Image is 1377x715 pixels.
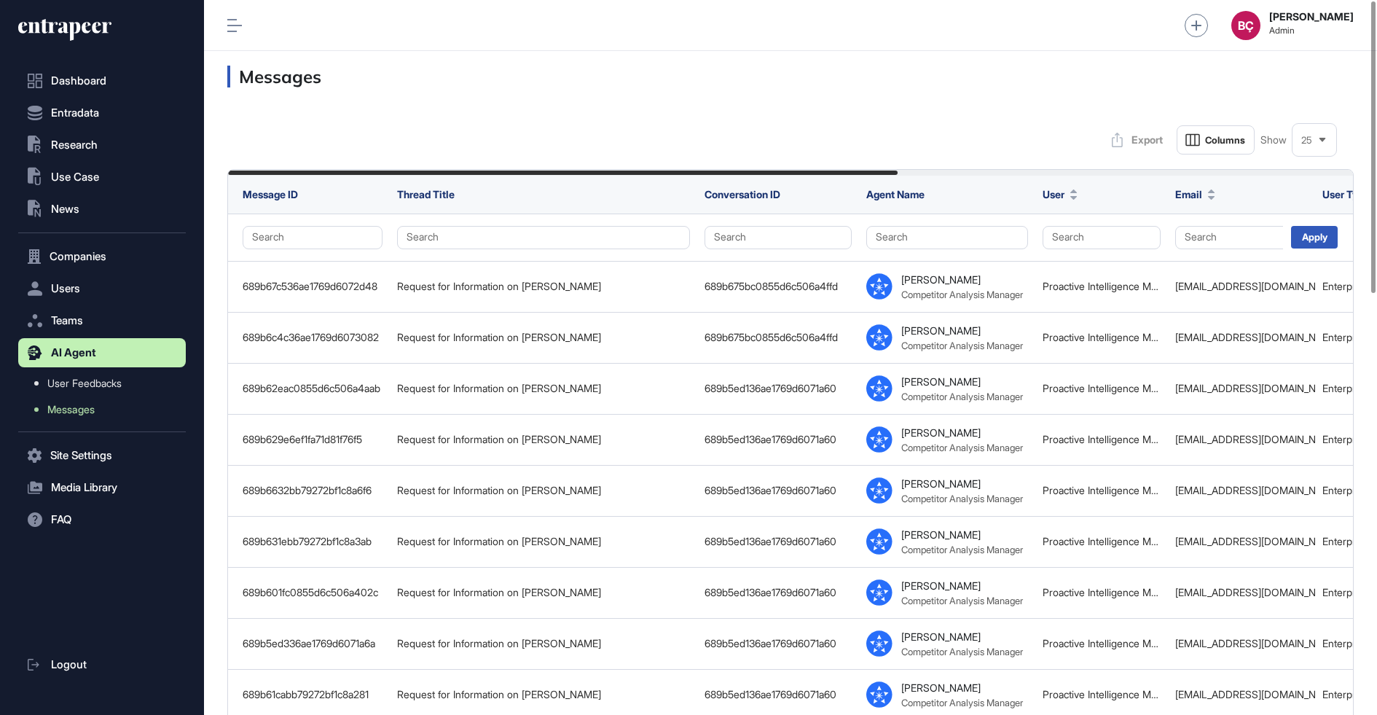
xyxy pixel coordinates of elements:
[901,426,981,439] div: [PERSON_NAME]
[243,536,382,547] div: 689b631ebb79272bf1c8a3ab
[1043,280,1271,292] a: Proactive Intelligence Manager Proactive Manager
[1175,536,1308,547] div: [EMAIL_ADDRESS][DOMAIN_NAME]
[901,340,1023,351] div: Competitor Analysis Manager
[1175,332,1308,343] div: [EMAIL_ADDRESS][DOMAIN_NAME]
[243,587,382,598] div: 689b601fc0855d6c506a402c
[243,383,382,394] div: 689b62eac0855d6c506a4aab
[51,283,80,294] span: Users
[705,383,852,394] div: 689b5ed136ae1769d6071a60
[1104,125,1171,155] button: Export
[705,485,852,496] div: 689b5ed136ae1769d6071a60
[18,163,186,192] button: Use Case
[18,650,186,679] a: Logout
[1043,187,1078,202] button: User
[1175,187,1215,202] button: Email
[51,139,98,151] span: Research
[901,324,981,337] div: [PERSON_NAME]
[901,493,1023,504] div: Competitor Analysis Manager
[18,274,186,303] button: Users
[18,66,186,95] a: Dashboard
[705,434,852,445] div: 689b5ed136ae1769d6071a60
[705,188,780,200] span: Conversation ID
[1043,331,1271,343] a: Proactive Intelligence Manager Proactive Manager
[1175,638,1308,649] div: [EMAIL_ADDRESS][DOMAIN_NAME]
[51,171,99,183] span: Use Case
[705,638,852,649] div: 689b5ed136ae1769d6071a60
[1043,535,1271,547] a: Proactive Intelligence Manager Proactive Manager
[1175,281,1308,292] div: [EMAIL_ADDRESS][DOMAIN_NAME]
[901,681,981,694] div: [PERSON_NAME]
[705,332,852,343] div: 689b675bc0855d6c506a4ffd
[1175,434,1308,445] div: [EMAIL_ADDRESS][DOMAIN_NAME]
[397,281,690,292] div: Request for Information on [PERSON_NAME]
[1322,187,1370,202] span: User Type
[18,242,186,271] button: Companies
[51,482,117,493] span: Media Library
[1175,689,1308,700] div: [EMAIL_ADDRESS][DOMAIN_NAME]
[243,638,382,649] div: 689b5ed336ae1769d6071a6a
[50,251,106,262] span: Companies
[1231,11,1260,40] button: BÇ
[397,536,690,547] div: Request for Information on [PERSON_NAME]
[1175,226,1308,249] button: Search
[901,646,1023,657] div: Competitor Analysis Manager
[901,595,1023,606] div: Competitor Analysis Manager
[1175,383,1308,394] div: [EMAIL_ADDRESS][DOMAIN_NAME]
[243,485,382,496] div: 689b6632bb79272bf1c8a6f6
[25,396,186,423] a: Messages
[397,226,690,249] button: Search
[1175,587,1308,598] div: [EMAIL_ADDRESS][DOMAIN_NAME]
[51,75,106,87] span: Dashboard
[397,383,690,394] div: Request for Information on [PERSON_NAME]
[1043,484,1271,496] a: Proactive Intelligence Manager Proactive Manager
[901,697,1023,708] div: Competitor Analysis Manager
[18,130,186,160] button: Research
[866,226,1028,249] button: Search
[901,442,1023,453] div: Competitor Analysis Manager
[243,434,382,445] div: 689b629e6ef1fa71d81f76f5
[397,638,690,649] div: Request for Information on [PERSON_NAME]
[397,485,690,496] div: Request for Information on [PERSON_NAME]
[18,441,186,470] button: Site Settings
[1301,135,1312,146] span: 25
[705,587,852,598] div: 689b5ed136ae1769d6071a60
[18,195,186,224] button: News
[243,226,382,249] button: Search
[866,188,925,200] span: Agent Name
[1269,26,1354,36] span: Admin
[901,289,1023,300] div: Competitor Analysis Manager
[901,391,1023,402] div: Competitor Analysis Manager
[1177,125,1255,155] button: Columns
[243,689,382,700] div: 689b61cabb79272bf1c8a281
[1043,382,1271,394] a: Proactive Intelligence Manager Proactive Manager
[227,66,1354,87] h3: Messages
[243,332,382,343] div: 689b6c4c36ae1769d6073082
[18,505,186,534] button: FAQ
[705,226,852,249] button: Search
[1175,485,1308,496] div: [EMAIL_ADDRESS][DOMAIN_NAME]
[901,630,981,643] div: [PERSON_NAME]
[51,514,71,525] span: FAQ
[50,450,112,461] span: Site Settings
[243,281,382,292] div: 689b67c536ae1769d6072d48
[1043,187,1064,202] span: User
[18,473,186,502] button: Media Library
[901,579,981,592] div: [PERSON_NAME]
[18,338,186,367] button: AI Agent
[397,689,690,700] div: Request for Information on [PERSON_NAME]
[397,188,455,200] span: Thread Title
[397,587,690,598] div: Request for Information on [PERSON_NAME]
[901,273,981,286] div: [PERSON_NAME]
[705,281,852,292] div: 689b675bc0855d6c506a4ffd
[47,378,122,389] span: User Feedbacks
[243,188,298,200] span: Message ID
[901,477,981,490] div: [PERSON_NAME]
[1043,637,1271,649] a: Proactive Intelligence Manager Proactive Manager
[1043,226,1161,249] button: Search
[1205,135,1245,146] span: Columns
[1043,688,1271,700] a: Proactive Intelligence Manager Proactive Manager
[1175,187,1202,202] span: Email
[51,107,99,119] span: Entradata
[1260,134,1287,146] span: Show
[25,370,186,396] a: User Feedbacks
